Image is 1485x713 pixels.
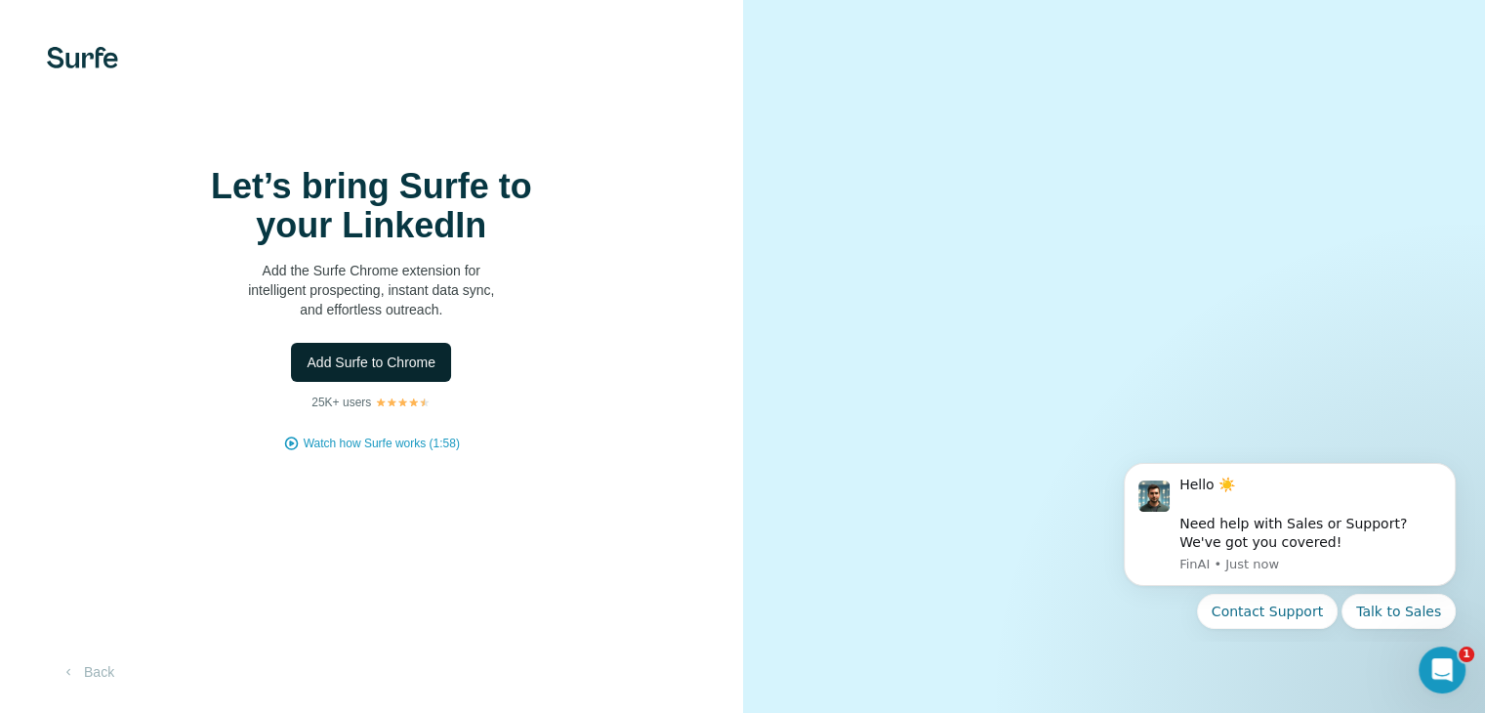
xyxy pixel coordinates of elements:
span: Add Surfe to Chrome [307,353,435,372]
button: Back [47,654,128,690]
p: Add the Surfe Chrome extension for intelligent prospecting, instant data sync, and effortless out... [176,261,566,319]
img: Rating Stars [375,397,431,408]
button: Add Surfe to Chrome [291,343,451,382]
span: 1 [1459,647,1474,662]
iframe: Intercom live chat [1419,647,1465,693]
iframe: Intercom notifications message [1094,446,1485,641]
img: Surfe's logo [47,47,118,68]
button: Watch how Surfe works (1:58) [304,435,460,452]
h1: Let’s bring Surfe to your LinkedIn [176,167,566,245]
p: 25K+ users [311,394,371,411]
